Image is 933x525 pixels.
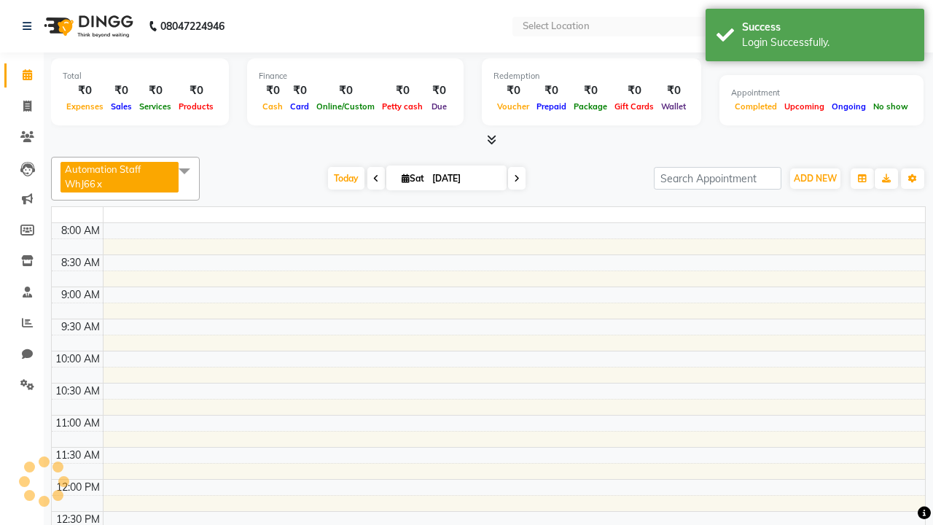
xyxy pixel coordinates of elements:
[286,101,313,112] span: Card
[52,384,103,399] div: 10:30 AM
[731,87,912,99] div: Appointment
[175,101,217,112] span: Products
[63,82,107,99] div: ₹0
[313,82,378,99] div: ₹0
[426,82,452,99] div: ₹0
[533,82,570,99] div: ₹0
[398,173,428,184] span: Sat
[52,448,103,463] div: 11:30 AM
[136,82,175,99] div: ₹0
[58,255,103,271] div: 8:30 AM
[493,82,533,99] div: ₹0
[313,101,378,112] span: Online/Custom
[428,101,450,112] span: Due
[790,168,840,189] button: ADD NEW
[286,82,313,99] div: ₹0
[58,287,103,303] div: 9:00 AM
[731,101,781,112] span: Completed
[58,223,103,238] div: 8:00 AM
[611,101,657,112] span: Gift Cards
[654,167,781,190] input: Search Appointment
[136,101,175,112] span: Services
[52,416,103,431] div: 11:00 AM
[259,82,286,99] div: ₹0
[378,82,426,99] div: ₹0
[657,101,690,112] span: Wallet
[328,167,364,190] span: Today
[570,101,611,112] span: Package
[870,101,912,112] span: No show
[63,101,107,112] span: Expenses
[53,480,103,495] div: 12:00 PM
[160,6,225,47] b: 08047224946
[63,70,217,82] div: Total
[107,101,136,112] span: Sales
[570,82,611,99] div: ₹0
[533,101,570,112] span: Prepaid
[378,101,426,112] span: Petty cash
[657,82,690,99] div: ₹0
[794,173,837,184] span: ADD NEW
[828,101,870,112] span: Ongoing
[259,101,286,112] span: Cash
[523,19,590,34] div: Select Location
[428,168,501,190] input: 2025-10-04
[493,101,533,112] span: Voucher
[742,20,913,35] div: Success
[493,70,690,82] div: Redemption
[37,6,137,47] img: logo
[259,70,452,82] div: Finance
[95,178,102,190] a: x
[781,101,828,112] span: Upcoming
[52,351,103,367] div: 10:00 AM
[107,82,136,99] div: ₹0
[611,82,657,99] div: ₹0
[175,82,217,99] div: ₹0
[742,35,913,50] div: Login Successfully.
[58,319,103,335] div: 9:30 AM
[65,163,141,190] span: Automation Staff WhJ66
